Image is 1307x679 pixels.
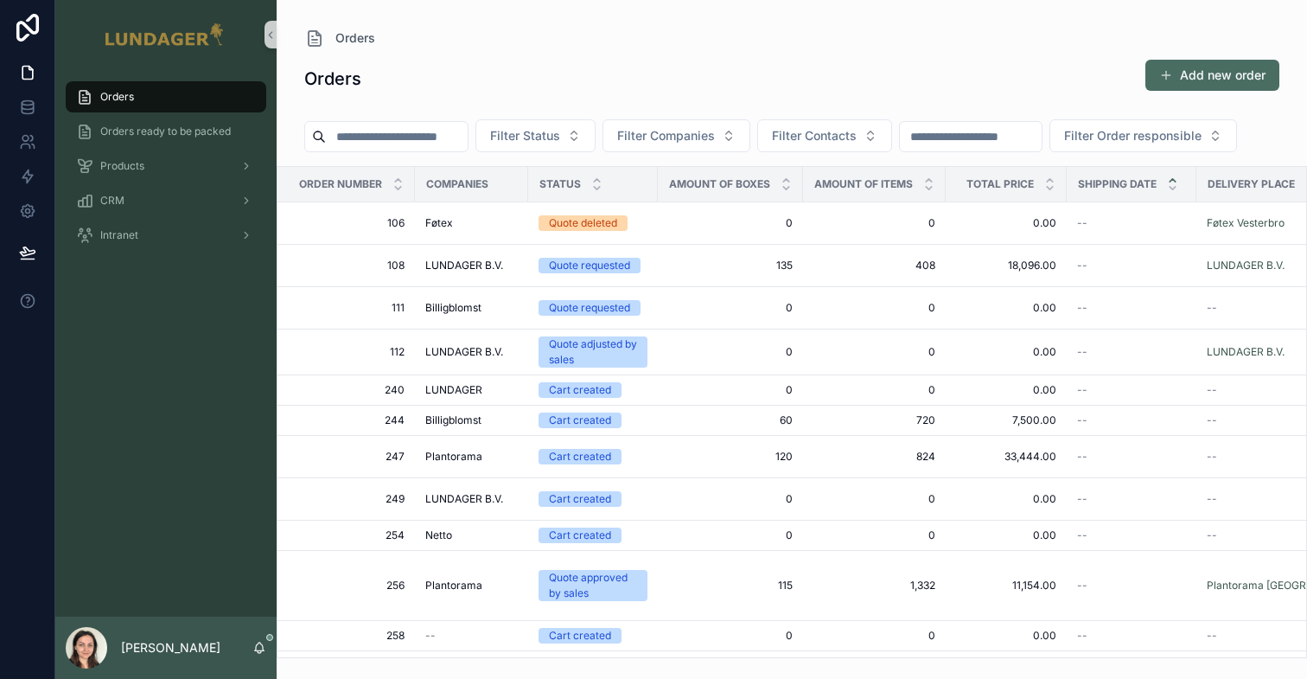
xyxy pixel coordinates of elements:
[66,185,266,216] a: CRM
[1077,216,1087,230] span: --
[956,383,1056,397] a: 0.00
[426,177,488,191] span: Companies
[539,449,647,464] a: Cart created
[956,216,1056,230] span: 0.00
[668,216,793,230] a: 0
[956,450,1056,464] span: 33,444.00
[298,528,405,542] span: 254
[425,216,453,230] span: Føtex
[668,629,793,643] a: 0
[956,492,1056,506] span: 0.00
[549,382,611,398] div: Cart created
[549,413,611,428] div: Cart created
[1207,413,1217,427] span: --
[425,492,518,506] a: LUNDAGER B.V.
[813,345,935,359] a: 0
[813,528,935,542] a: 0
[425,579,518,593] a: Plantorama
[669,177,770,191] span: Amount of boxes
[668,492,793,506] a: 0
[549,215,617,231] div: Quote deleted
[813,579,935,593] a: 1,332
[956,259,1056,272] a: 18,096.00
[549,528,611,543] div: Cart created
[668,259,793,272] a: 135
[1077,579,1087,593] span: --
[813,450,935,464] a: 824
[549,258,630,273] div: Quote requested
[1207,450,1217,464] span: --
[1207,383,1217,397] span: --
[490,127,560,144] span: Filter Status
[602,119,750,152] button: Select Button
[425,413,518,427] a: Billigblomst
[1207,216,1285,230] span: Føtex Vesterbro
[425,528,452,542] span: Netto
[668,450,793,464] a: 120
[956,629,1056,643] a: 0.00
[549,491,611,507] div: Cart created
[425,259,518,272] a: LUNDAGER B.V.
[425,301,518,315] a: Billigblomst
[298,383,405,397] a: 240
[1077,383,1087,397] span: --
[813,383,935,397] a: 0
[813,629,935,643] a: 0
[425,450,518,464] a: Plantorama
[539,382,647,398] a: Cart created
[425,413,481,427] span: Billigblomst
[539,177,581,191] span: Status
[1207,259,1285,272] a: LUNDAGER B.V.
[298,413,405,427] a: 244
[1077,492,1087,506] span: --
[814,177,913,191] span: Amount of items
[1077,629,1186,643] a: --
[425,383,482,397] span: LUNDAGER
[304,67,361,91] h1: Orders
[298,259,405,272] a: 108
[1077,450,1087,464] span: --
[100,125,231,138] span: Orders ready to be packed
[813,413,935,427] a: 720
[813,259,935,272] a: 408
[539,336,647,368] a: Quote adjusted by sales
[956,579,1056,593] span: 11,154.00
[121,639,220,657] p: [PERSON_NAME]
[966,177,1034,191] span: Total price
[55,69,277,273] div: scrollable content
[813,301,935,315] a: 0
[956,413,1056,427] a: 7,500.00
[956,301,1056,315] span: 0.00
[1077,528,1087,542] span: --
[539,628,647,644] a: Cart created
[1077,413,1087,427] span: --
[298,629,405,643] a: 258
[668,301,793,315] span: 0
[1208,177,1295,191] span: Delivery place
[298,450,405,464] a: 247
[539,258,647,273] a: Quote requested
[298,216,405,230] a: 106
[66,220,266,251] a: Intranet
[425,579,482,593] span: Plantorama
[668,579,793,593] a: 115
[1077,259,1186,272] a: --
[1207,528,1217,542] span: --
[668,383,793,397] span: 0
[66,151,266,182] a: Products
[298,579,405,593] a: 256
[1077,413,1186,427] a: --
